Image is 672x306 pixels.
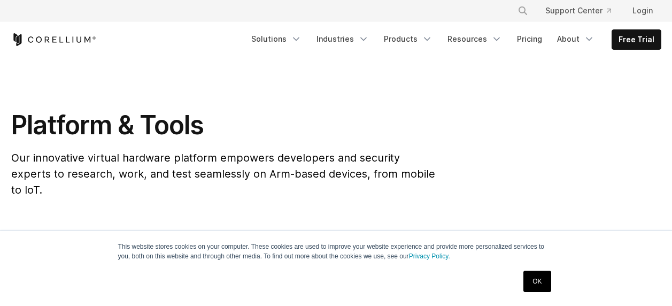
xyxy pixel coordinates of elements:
a: Industries [310,29,375,49]
a: About [551,29,601,49]
span: Our innovative virtual hardware platform empowers developers and security experts to research, wo... [11,151,435,196]
a: Support Center [537,1,620,20]
div: Navigation Menu [245,29,661,50]
a: Pricing [511,29,549,49]
a: Solutions [245,29,308,49]
div: Navigation Menu [505,1,661,20]
a: OK [523,271,551,292]
a: Login [624,1,661,20]
button: Search [513,1,532,20]
p: This website stores cookies on your computer. These cookies are used to improve your website expe... [118,242,554,261]
a: Resources [441,29,508,49]
h1: Platform & Tools [11,109,437,141]
a: Corellium Home [11,33,96,46]
a: Free Trial [612,30,661,49]
a: Products [377,29,439,49]
a: Privacy Policy. [409,253,450,260]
